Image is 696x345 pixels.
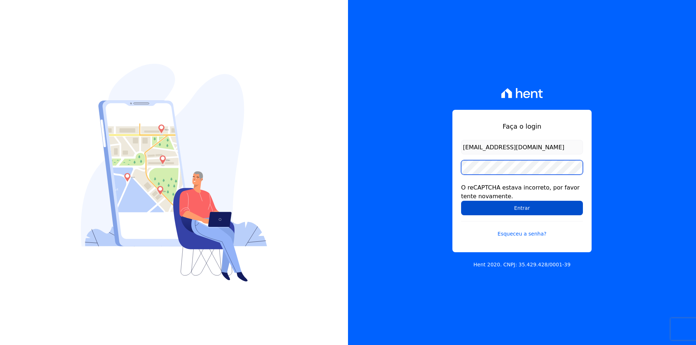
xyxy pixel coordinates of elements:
[473,261,571,269] p: Hent 2020. CNPJ: 35.429.428/0001-39
[461,221,583,238] a: Esqueceu a senha?
[461,201,583,215] input: Entrar
[461,140,583,154] input: Email
[461,183,583,201] div: O reCAPTCHA estava incorreto, por favor tente novamente.
[461,121,583,131] h1: Faça o login
[81,64,267,282] img: Login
